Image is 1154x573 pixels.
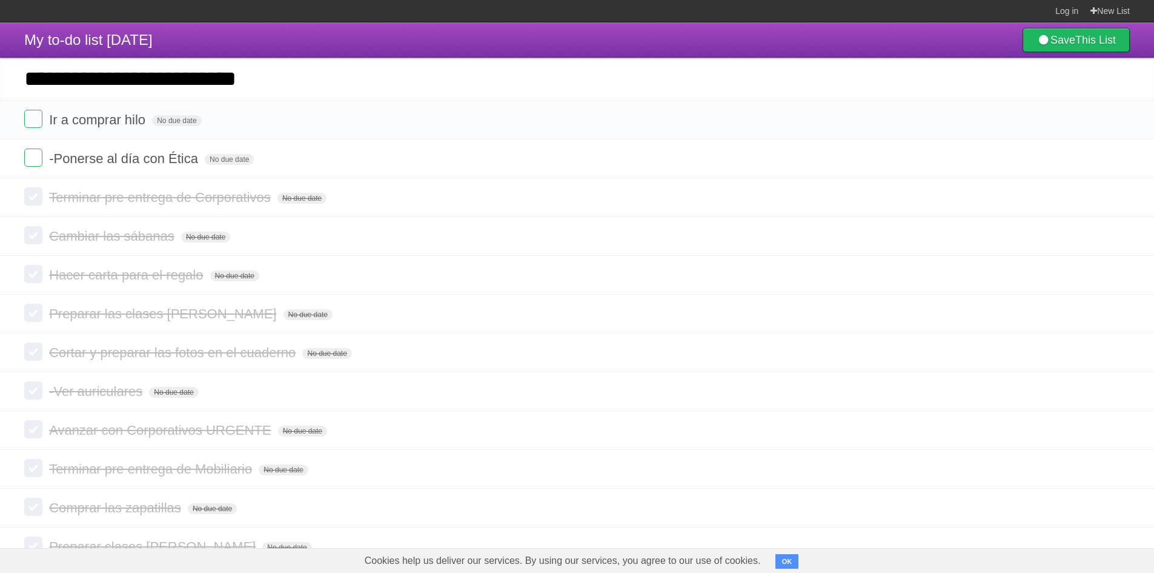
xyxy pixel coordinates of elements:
[1075,34,1116,46] b: This List
[24,459,42,477] label: Done
[152,115,201,126] span: No due date
[181,232,230,243] span: No due date
[1023,28,1130,52] a: SaveThis List
[24,343,42,361] label: Done
[49,345,299,360] span: Cortar y preparar las fotos en el cuaderno
[205,154,254,165] span: No due date
[262,542,311,553] span: No due date
[49,229,177,244] span: Cambiar las sábanas
[210,270,259,281] span: No due date
[259,464,308,475] span: No due date
[49,151,201,166] span: -Ponerse al día con Ética
[49,384,145,399] span: -Ver auriculares
[302,348,351,359] span: No due date
[24,32,153,48] span: My to-do list [DATE]
[24,187,42,206] label: Done
[24,149,42,167] label: Done
[24,110,42,128] label: Done
[49,112,148,127] span: Ir a comprar hilo
[278,426,327,437] span: No due date
[284,309,333,320] span: No due date
[188,503,237,514] span: No due date
[24,537,42,555] label: Done
[149,387,198,398] span: No due date
[49,461,255,477] span: Terminar pre entrega de Mobiliario
[49,500,184,515] span: Comprar las zapatillas
[24,304,42,322] label: Done
[24,226,42,244] label: Done
[24,498,42,516] label: Done
[49,190,274,205] span: Terminar pre entrega de Corporativos
[24,420,42,438] label: Done
[49,539,259,554] span: Preparar clases [PERSON_NAME]
[353,549,773,573] span: Cookies help us deliver our services. By using our services, you agree to our use of cookies.
[49,423,274,438] span: Avanzar con Corporativos URGENTE
[277,193,327,204] span: No due date
[49,306,279,321] span: Preparar las clases [PERSON_NAME]
[49,267,206,283] span: Hacer carta para el regalo
[775,554,799,569] button: OK
[24,381,42,400] label: Done
[24,265,42,283] label: Done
